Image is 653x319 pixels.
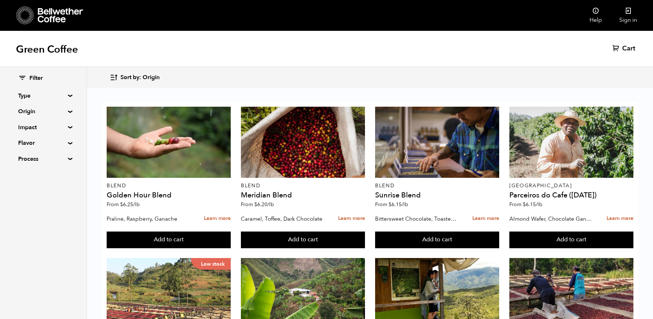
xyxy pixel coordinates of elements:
p: [GEOGRAPHIC_DATA] [509,183,633,188]
span: Filter [29,74,43,82]
button: Add to cart [241,232,365,248]
p: Bittersweet Chocolate, Toasted Marshmallow, Candied Orange, Praline [375,213,460,224]
summary: Impact [18,123,68,132]
h4: Golden Hour Blend [107,192,231,199]
span: Sort by: Origin [120,74,160,82]
h4: Meridian Blend [241,192,365,199]
summary: Flavor [18,139,68,147]
p: Blend [375,183,499,188]
summary: Type [18,91,68,100]
span: From [241,201,274,208]
button: Add to cart [107,232,231,248]
a: Learn more [607,211,633,226]
a: Learn more [472,211,499,226]
a: Cart [612,44,637,53]
span: Cart [622,44,635,53]
bdi: 6.25 [120,201,140,208]
p: Caramel, Toffee, Dark Chocolate [241,213,325,224]
p: Praline, Raspberry, Ganache [107,213,191,224]
p: Blend [107,183,231,188]
span: From [509,201,542,208]
span: $ [254,201,257,208]
p: Blend [241,183,365,188]
bdi: 6.20 [254,201,274,208]
h1: Green Coffee [16,43,78,56]
span: /lb [536,201,542,208]
button: Sort by: Origin [110,69,160,86]
span: $ [389,201,391,208]
button: Add to cart [509,232,633,248]
bdi: 6.15 [389,201,408,208]
summary: Origin [18,107,68,116]
span: $ [523,201,526,208]
span: From [375,201,408,208]
span: $ [120,201,123,208]
button: Add to cart [375,232,499,248]
a: Learn more [204,211,231,226]
p: Almond Wafer, Chocolate Ganache, Bing Cherry [509,213,594,224]
span: /lb [133,201,140,208]
span: From [107,201,140,208]
h4: Parceiros do Cafe ([DATE]) [509,192,633,199]
a: Learn more [338,211,365,226]
p: Low stock [191,258,231,270]
span: /lb [402,201,408,208]
span: /lb [267,201,274,208]
h4: Sunrise Blend [375,192,499,199]
summary: Process [18,155,68,163]
bdi: 6.15 [523,201,542,208]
